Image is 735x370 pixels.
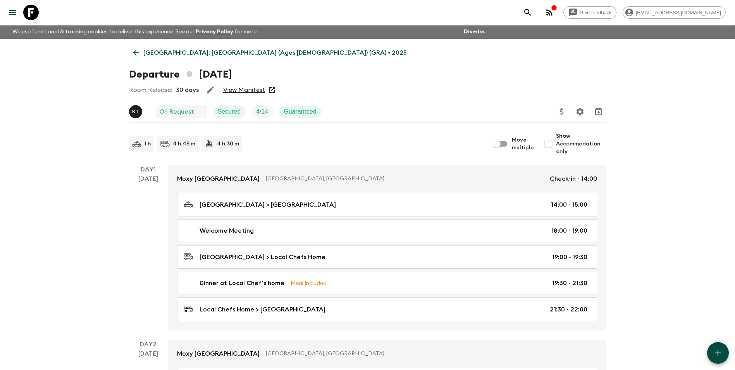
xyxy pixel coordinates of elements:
[200,226,254,235] p: Welcome Meeting
[550,174,597,183] p: Check-in - 14:00
[572,104,588,119] button: Settings
[177,245,597,269] a: [GEOGRAPHIC_DATA] > Local Chefs Home19:00 - 19:30
[129,340,168,349] p: Day 2
[552,252,587,262] p: 19:00 - 19:30
[563,6,616,19] a: Give feedback
[129,107,144,114] span: Kostantinos Tsaousis
[266,175,544,183] p: [GEOGRAPHIC_DATA], [GEOGRAPHIC_DATA]
[217,140,239,148] p: 4 h 30 m
[556,132,606,156] span: Show Accommodation only
[632,10,725,16] span: [EMAIL_ADDRESS][DOMAIN_NAME]
[129,45,411,61] a: [GEOGRAPHIC_DATA]: [GEOGRAPHIC_DATA] (Ages [DEMOGRAPHIC_DATA]) (GRA) • 2025
[552,278,587,288] p: 19:30 - 21:30
[550,305,587,314] p: 21:30 - 22:00
[218,107,241,116] p: Secured
[132,109,139,115] p: K T
[462,26,487,37] button: Dismiss
[554,104,570,119] button: Update Price, Early Bird Discount and Costs
[177,174,260,183] p: Moxy [GEOGRAPHIC_DATA]
[176,85,199,95] p: 30 days
[129,105,144,118] button: KT
[129,85,172,95] p: Room Release:
[177,349,260,358] p: Moxy [GEOGRAPHIC_DATA]
[5,5,20,20] button: menu
[266,350,591,358] p: [GEOGRAPHIC_DATA], [GEOGRAPHIC_DATA]
[575,10,616,16] span: Give feedback
[196,29,233,35] a: Privacy Policy
[129,165,168,174] p: Day 1
[520,5,535,20] button: search adventures
[138,174,158,330] div: [DATE]
[251,105,273,118] div: Trip Fill
[129,67,232,82] h1: Departure [DATE]
[213,105,246,118] div: Secured
[256,107,268,116] p: 4 / 14
[551,226,587,235] p: 18:00 - 19:00
[9,25,261,39] p: We use functional & tracking cookies to deliver this experience. See our for more.
[551,200,587,209] p: 14:00 - 15:00
[159,107,194,116] p: On Request
[623,6,726,19] div: [EMAIL_ADDRESS][DOMAIN_NAME]
[177,272,597,294] a: Dinner at Local Chef's homeMeal Included19:30 - 21:30
[173,140,195,148] p: 4 h 45 m
[223,86,265,94] a: View Manifest
[177,297,597,321] a: Local Chefs Home > [GEOGRAPHIC_DATA]21:30 - 22:00
[168,165,606,193] a: Moxy [GEOGRAPHIC_DATA][GEOGRAPHIC_DATA], [GEOGRAPHIC_DATA]Check-in - 14:00
[200,278,284,288] p: Dinner at Local Chef's home
[200,305,325,314] p: Local Chefs Home > [GEOGRAPHIC_DATA]
[591,104,606,119] button: Archive (Completed, Cancelled or Unsynced Departures only)
[200,252,325,262] p: [GEOGRAPHIC_DATA] > Local Chefs Home
[168,340,606,368] a: Moxy [GEOGRAPHIC_DATA][GEOGRAPHIC_DATA], [GEOGRAPHIC_DATA]
[143,48,407,57] p: [GEOGRAPHIC_DATA]: [GEOGRAPHIC_DATA] (Ages [DEMOGRAPHIC_DATA]) (GRA) • 2025
[177,193,597,216] a: [GEOGRAPHIC_DATA] > [GEOGRAPHIC_DATA]14:00 - 15:00
[177,220,597,242] a: Welcome Meeting18:00 - 19:00
[200,200,336,209] p: [GEOGRAPHIC_DATA] > [GEOGRAPHIC_DATA]
[512,136,534,152] span: Move multiple
[291,279,327,287] p: Meal Included
[145,140,151,148] p: 1 h
[284,107,317,116] p: Guaranteed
